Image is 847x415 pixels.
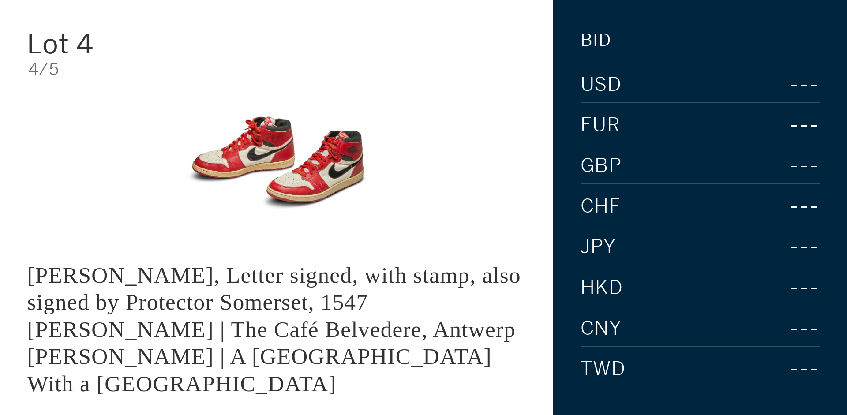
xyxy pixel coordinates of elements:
span: TWD [581,359,626,379]
span: CHF [581,197,621,216]
div: --- [753,274,820,301]
div: Lot 4 [27,30,193,57]
span: USD [581,75,622,94]
div: Bid [581,32,611,49]
div: --- [730,233,820,260]
div: --- [746,355,820,382]
div: --- [754,315,820,342]
div: --- [767,112,820,138]
span: EUR [581,116,621,135]
span: HKD [581,278,623,298]
div: 4/5 [28,61,526,78]
div: --- [735,71,820,98]
div: --- [769,193,820,220]
span: GBP [581,156,622,176]
span: CNY [581,319,622,338]
div: [PERSON_NAME], Letter signed, with stamp, also signed by Protector Somerset, 1547 [PERSON_NAME] |... [27,262,521,396]
span: JPY [581,237,616,257]
img: King Edward VI, Letter signed, with stamp, also signed by Protector Somerset, 1547 LOUIS VAN ENGE... [169,91,384,234]
div: --- [768,152,820,179]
